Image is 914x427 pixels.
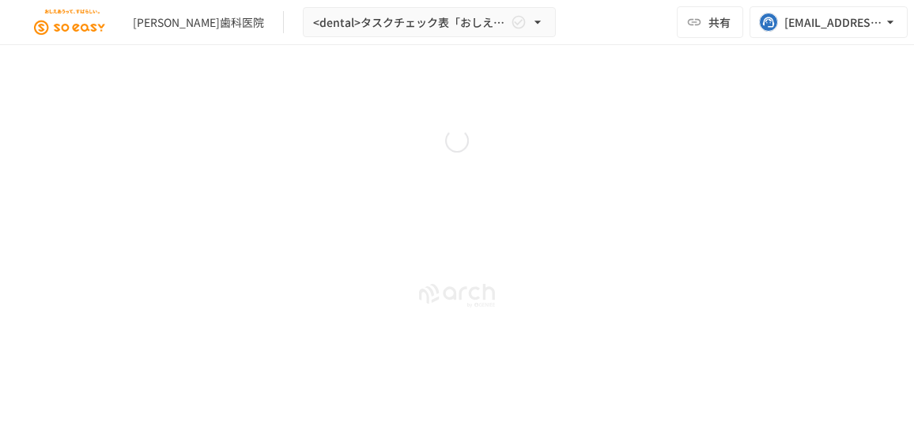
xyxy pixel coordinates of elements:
[784,13,882,32] div: [EMAIL_ADDRESS][DOMAIN_NAME]
[677,6,743,38] button: 共有
[303,7,556,38] button: <dental>タスクチェック表「おしえあいカルチャー」
[750,6,908,38] button: [EMAIL_ADDRESS][DOMAIN_NAME]
[708,13,731,31] span: 共有
[19,9,120,35] img: JEGjsIKIkXC9kHzRN7titGGb0UF19Vi83cQ0mCQ5DuX
[313,13,508,32] span: <dental>タスクチェック表「おしえあいカルチャー」
[133,14,264,31] div: [PERSON_NAME]歯科医院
